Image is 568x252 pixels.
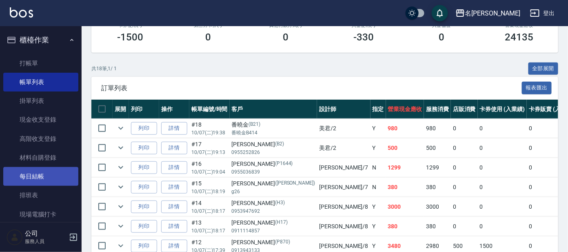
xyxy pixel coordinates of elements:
[7,229,23,245] img: Person
[424,178,451,197] td: 380
[478,100,527,119] th: 卡券使用 (入業績)
[528,62,559,75] button: 全部展開
[3,167,78,186] a: 每日結帳
[161,161,187,174] a: 詳情
[115,161,127,174] button: expand row
[189,138,230,158] td: #17
[191,207,228,215] p: 10/07 (二) 18:17
[131,122,157,135] button: 列印
[386,197,424,216] td: 3000
[205,31,211,43] h3: 0
[232,160,315,168] div: [PERSON_NAME]
[3,29,78,51] button: 櫃檯作業
[424,119,451,138] td: 980
[113,100,129,119] th: 展開
[189,158,230,177] td: #16
[386,178,424,197] td: 380
[522,84,552,91] a: 報表匯出
[191,188,228,195] p: 10/07 (二) 18:19
[115,142,127,154] button: expand row
[424,138,451,158] td: 500
[191,129,228,136] p: 10/07 (二) 19:38
[232,238,315,247] div: [PERSON_NAME]
[232,140,315,149] div: [PERSON_NAME]
[275,140,284,149] p: (B2)
[191,227,228,234] p: 10/07 (二) 18:17
[3,129,78,148] a: 高階收支登錄
[159,100,189,119] th: 操作
[386,119,424,138] td: 980
[424,217,451,236] td: 380
[451,178,478,197] td: 0
[232,199,315,207] div: [PERSON_NAME]
[317,217,370,236] td: [PERSON_NAME] /8
[317,119,370,138] td: 美君 /2
[232,227,315,234] p: 0911114857
[131,161,157,174] button: 列印
[505,31,534,43] h3: 24135
[452,5,524,22] button: 名[PERSON_NAME]
[131,142,157,154] button: 列印
[317,158,370,177] td: [PERSON_NAME] /7
[91,65,117,72] p: 共 18 筆, 1 / 1
[371,197,386,216] td: Y
[478,138,527,158] td: 0
[317,138,370,158] td: 美君 /2
[451,138,478,158] td: 0
[424,197,451,216] td: 3000
[3,110,78,129] a: 現金收支登錄
[275,238,290,247] p: (P870)
[439,31,444,43] h3: 0
[478,158,527,177] td: 0
[3,73,78,91] a: 帳單列表
[275,179,315,188] p: ([PERSON_NAME])
[232,149,315,156] p: 0955252826
[161,181,187,194] a: 詳情
[478,197,527,216] td: 0
[232,168,315,176] p: 0955036839
[117,31,143,43] h3: -1500
[115,181,127,193] button: expand row
[371,119,386,138] td: Y
[161,201,187,213] a: 詳情
[191,168,228,176] p: 10/07 (二) 19:04
[161,122,187,135] a: 詳情
[478,217,527,236] td: 0
[3,205,78,224] a: 現場電腦打卡
[317,100,370,119] th: 設計師
[191,149,228,156] p: 10/07 (二) 19:13
[115,220,127,232] button: expand row
[3,54,78,73] a: 打帳單
[371,217,386,236] td: Y
[386,138,424,158] td: 500
[424,100,451,119] th: 服務消費
[131,201,157,213] button: 列印
[465,8,520,18] div: 名[PERSON_NAME]
[101,84,522,92] span: 訂單列表
[189,100,230,119] th: 帳單編號/時間
[451,158,478,177] td: 0
[478,119,527,138] td: 0
[451,217,478,236] td: 0
[161,142,187,154] a: 詳情
[275,219,288,227] p: (H17)
[353,31,374,43] h3: -330
[317,178,370,197] td: [PERSON_NAME] /7
[161,220,187,233] a: 詳情
[3,91,78,110] a: 掛單列表
[232,129,315,136] p: 番曉金B414
[522,82,552,94] button: 報表匯出
[232,219,315,227] div: [PERSON_NAME]
[478,178,527,197] td: 0
[371,158,386,177] td: N
[189,217,230,236] td: #13
[275,199,285,207] p: (H3)
[189,119,230,138] td: #18
[10,7,33,18] img: Logo
[424,158,451,177] td: 1299
[115,122,127,134] button: expand row
[3,148,78,167] a: 材料自購登錄
[129,100,159,119] th: 列印
[25,230,67,238] h5: 公司
[386,100,424,119] th: 營業現金應收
